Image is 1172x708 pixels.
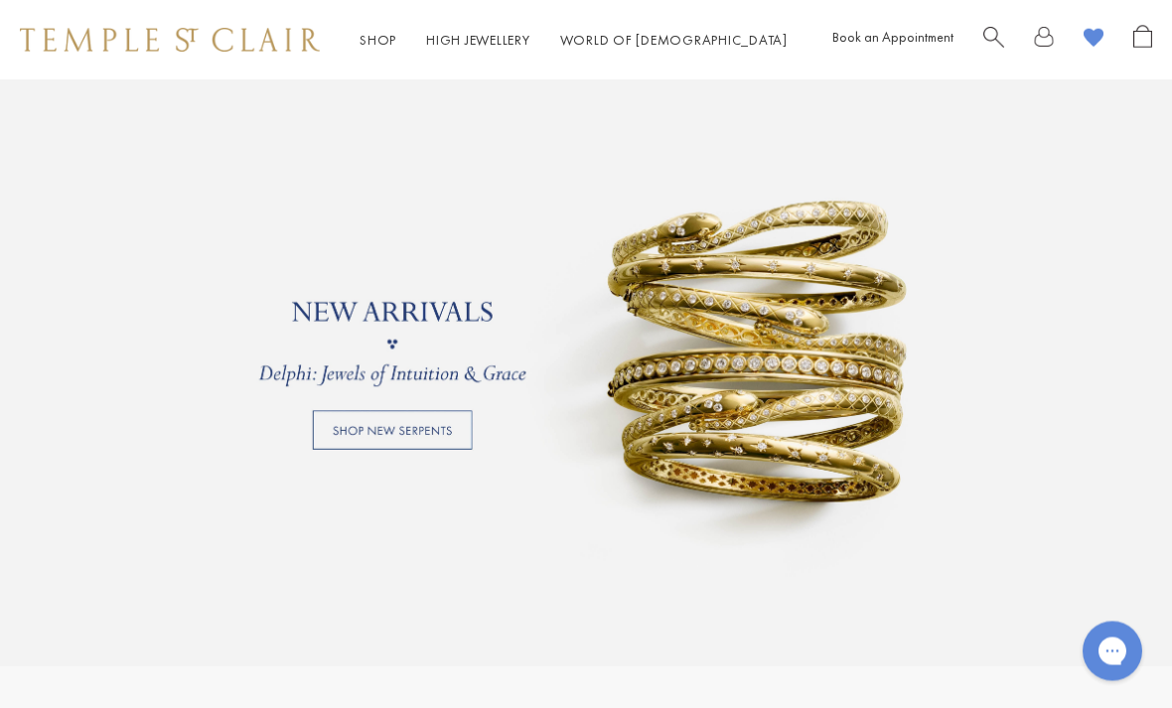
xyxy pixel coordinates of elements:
img: Temple St. Clair [20,28,320,52]
a: ShopShop [360,31,396,49]
a: Search [983,25,1004,56]
a: High JewelleryHigh Jewellery [426,31,530,49]
a: Open Shopping Bag [1133,25,1152,56]
a: View Wishlist [1084,25,1103,56]
nav: Main navigation [360,28,788,53]
iframe: Gorgias live chat messenger [1073,615,1152,688]
a: Book an Appointment [832,28,953,46]
a: World of [DEMOGRAPHIC_DATA]World of [DEMOGRAPHIC_DATA] [560,31,788,49]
